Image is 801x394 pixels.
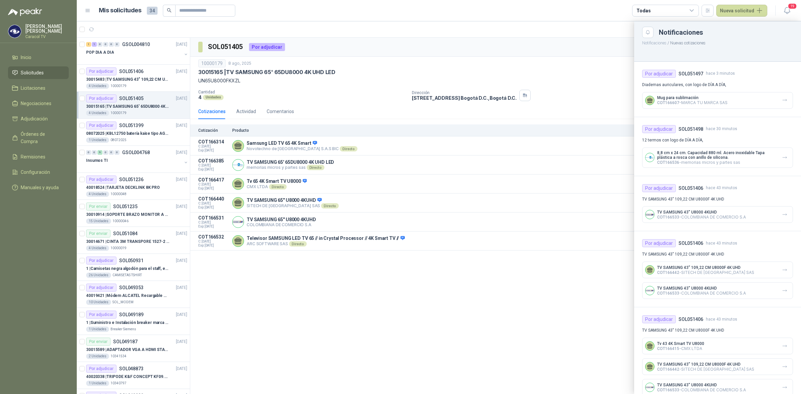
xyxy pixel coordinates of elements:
[645,383,654,392] img: Company Logo
[99,6,142,15] h1: Mis solicitudes
[642,137,793,143] p: 12 termos con logo de DÍA A DÍA,
[642,251,793,258] p: TV SAMSUNG 43" 109,22 CM U8000F 4K UHD
[679,184,703,192] h4: SOL051406
[657,210,746,215] p: TV SAMSUNG 43" U8000 4KUHD
[8,181,69,194] a: Manuales y ayuda
[657,100,679,105] span: COT166607
[8,51,69,64] a: Inicio
[25,35,69,39] p: Caracol TV
[8,166,69,178] a: Configuración
[716,5,767,17] button: Nueva solicitud
[634,38,801,46] p: / Nuevas cotizaciones
[642,70,676,78] div: Por adjudicar
[642,27,653,38] button: Close
[8,112,69,125] a: Adjudicación
[8,25,21,38] img: Company Logo
[706,70,735,77] span: hace 3 minutos
[657,150,777,160] p: 8,8 cm x 24 cm. Capacidad 880 ml. Acero inoxidable Tapa plástica a rosca con anillo de silicona.
[706,316,737,323] span: hace 43 minutos
[781,5,793,17] button: 19
[8,8,42,16] img: Logo peakr
[642,239,676,247] div: Por adjudicar
[679,240,703,247] h4: SOL051406
[657,388,679,392] span: COT166533
[788,3,797,9] span: 19
[645,210,654,219] img: Company Logo
[645,153,654,162] img: Company Logo
[657,286,746,291] p: TV SAMSUNG 43" U8000 4KUHD
[21,130,62,145] span: Órdenes de Compra
[642,41,666,45] button: Notificaciones
[679,125,703,133] h4: SOL051498
[642,82,793,88] p: Diademas auriculares, con logo de DÍA A DÍA,
[706,240,737,247] span: hace 43 minutos
[21,69,44,76] span: Solicitudes
[679,316,703,323] h4: SOL051406
[645,286,654,295] img: Company Logo
[659,29,793,36] div: Notificaciones
[657,387,746,392] p: - COLOMBIANA DE COMERCIO S.A
[636,7,650,14] div: Todas
[657,100,728,105] p: - MARCA TU MARCA SAS
[657,291,746,296] p: - COLOMBIANA DE COMERCIO S.A
[657,346,704,351] p: - CMX LTDA
[657,270,754,275] p: - SITECH DE [GEOGRAPHIC_DATA] SAS
[8,150,69,163] a: Remisiones
[642,125,676,133] div: Por adjudicar
[8,97,69,110] a: Negociaciones
[657,367,679,372] span: COT166442
[657,383,746,387] p: TV SAMSUNG 43" U8000 4KUHD
[706,126,737,132] span: hace 30 minutos
[657,265,754,270] p: TV SAMSUNG 43" 109,22 CM U8000F 4K UHD
[642,196,793,203] p: TV SAMSUNG 43" 109,22 CM U8000F 4K UHD
[21,54,31,61] span: Inicio
[657,346,679,351] span: COT166415
[657,215,679,220] span: COT166533
[21,100,51,107] span: Negociaciones
[8,82,69,94] a: Licitaciones
[25,24,69,33] p: [PERSON_NAME] [PERSON_NAME]
[21,153,45,160] span: Remisiones
[21,184,59,191] span: Manuales y ayuda
[657,160,679,165] span: COT166536
[657,362,754,367] p: TV SAMSUNG 43" 109,22 CM U8000F 4K UHD
[657,270,679,275] span: COT166442
[147,7,158,15] span: 34
[8,66,69,79] a: Solicitudes
[657,215,746,220] p: - COLOMBIANA DE COMERCIO S.A
[657,367,754,372] p: - SITECH DE [GEOGRAPHIC_DATA] SAS
[21,168,50,176] span: Configuración
[642,327,793,334] p: TV SAMSUNG 43" 109,22 CM U8000F 4K UHD
[657,291,679,296] span: COT166533
[642,315,676,323] div: Por adjudicar
[706,185,737,191] span: hace 43 minutos
[642,184,676,192] div: Por adjudicar
[8,128,69,148] a: Órdenes de Compra
[21,115,48,122] span: Adjudicación
[679,70,703,77] h4: SOL051497
[21,84,45,92] span: Licitaciones
[657,160,777,165] p: - memorias micros y partes sas
[167,8,172,13] span: search
[657,95,728,100] p: Mug para sublimación
[657,341,704,346] p: Tv 43 4K Smart TV U8000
